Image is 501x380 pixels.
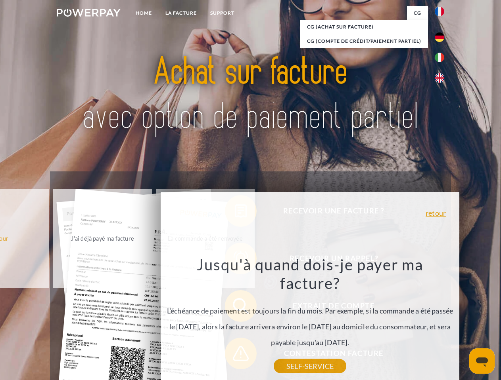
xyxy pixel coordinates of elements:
a: Support [203,6,241,20]
img: title-powerpay_fr.svg [76,38,425,152]
a: CG (Compte de crédit/paiement partiel) [300,34,428,48]
img: logo-powerpay-white.svg [57,9,121,17]
img: fr [435,7,444,16]
h3: Jusqu'à quand dois-je payer ma facture? [165,255,455,293]
a: retour [426,209,446,217]
a: CG (achat sur facture) [300,20,428,34]
a: SELF-SERVICE [274,359,346,373]
img: it [435,53,444,62]
a: LA FACTURE [159,6,203,20]
a: CG [407,6,428,20]
img: en [435,73,444,83]
img: de [435,32,444,42]
a: Home [129,6,159,20]
div: L'échéance de paiement est toujours la fin du mois. Par exemple, si la commande a été passée le [... [165,255,455,366]
iframe: Bouton de lancement de la fenêtre de messagerie [469,348,495,374]
div: J'ai déjà payé ma facture [58,233,147,243]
